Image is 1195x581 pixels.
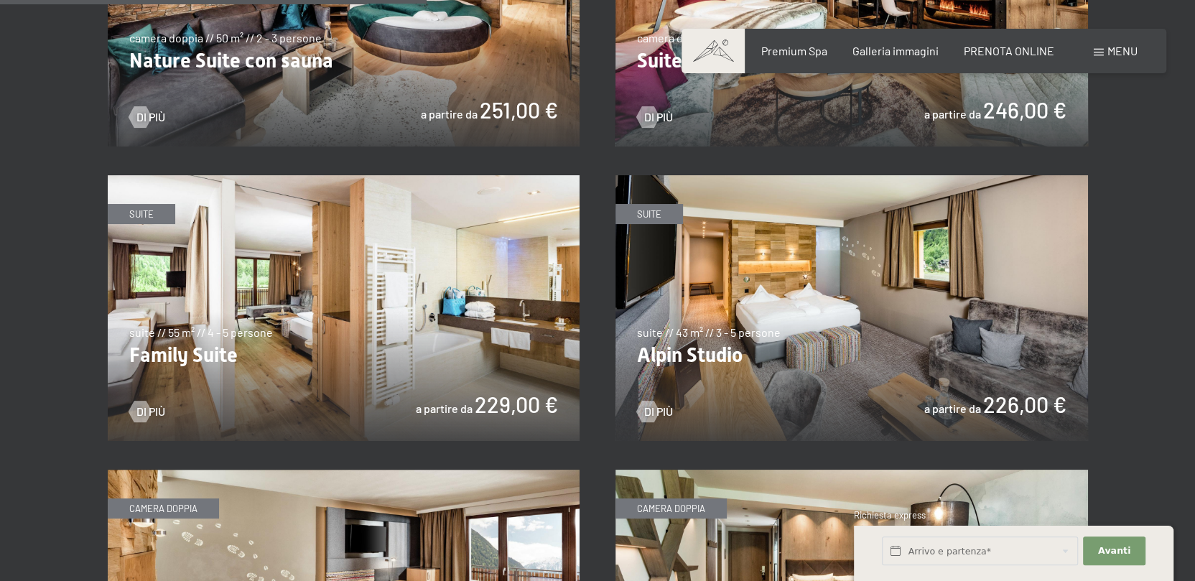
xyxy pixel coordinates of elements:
a: Di più [129,109,165,125]
span: Di più [644,109,673,125]
span: Di più [136,404,165,419]
img: Alpin Studio [615,175,1088,441]
a: Alpin Studio [615,176,1088,185]
img: Family Suite [108,175,580,441]
a: Di più [637,404,673,419]
a: Di più [637,109,673,125]
span: Di più [136,109,165,125]
a: Premium Spa [761,44,827,57]
a: Di più [129,404,165,419]
span: Avanti [1098,544,1130,557]
span: Menu [1107,44,1138,57]
a: Galleria immagini [852,44,939,57]
a: PRENOTA ONLINE [964,44,1054,57]
a: Junior [615,470,1088,479]
button: Avanti [1083,536,1145,566]
span: Richiesta express [854,509,926,521]
a: Family Suite [108,176,580,185]
a: Vital Superior [108,470,580,479]
span: Di più [644,404,673,419]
